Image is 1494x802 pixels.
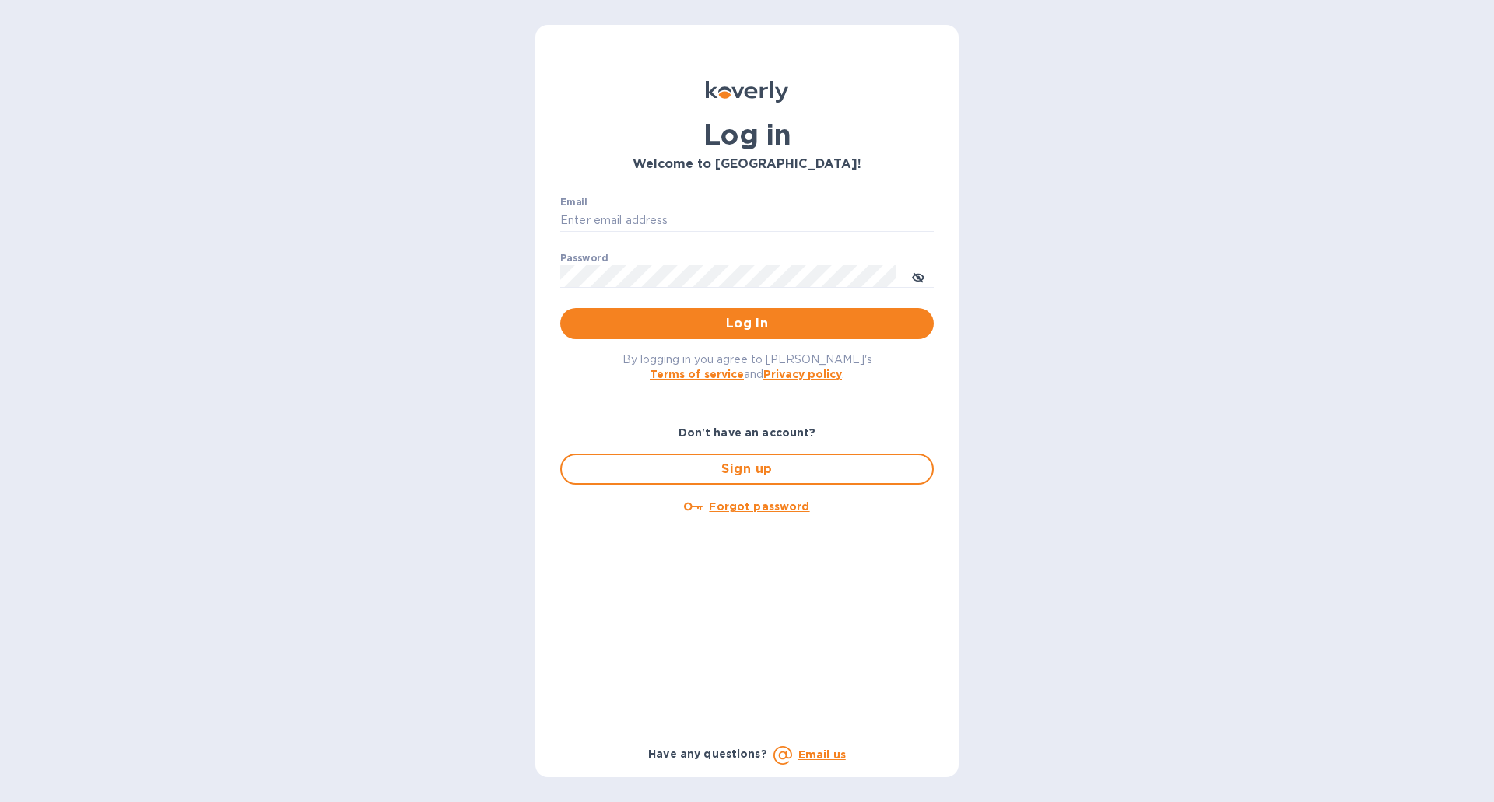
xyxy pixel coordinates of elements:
[903,261,934,292] button: toggle password visibility
[560,157,934,172] h3: Welcome to [GEOGRAPHIC_DATA]!
[560,454,934,485] button: Sign up
[560,198,587,207] label: Email
[560,308,934,339] button: Log in
[798,748,846,761] a: Email us
[560,118,934,151] h1: Log in
[763,368,842,380] a: Privacy policy
[560,254,608,263] label: Password
[560,209,934,233] input: Enter email address
[650,368,744,380] a: Terms of service
[706,81,788,103] img: Koverly
[648,748,767,760] b: Have any questions?
[622,353,872,380] span: By logging in you agree to [PERSON_NAME]'s and .
[709,500,809,513] u: Forgot password
[573,314,921,333] span: Log in
[574,460,920,478] span: Sign up
[679,426,816,439] b: Don't have an account?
